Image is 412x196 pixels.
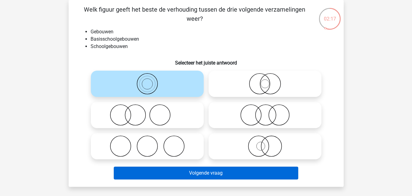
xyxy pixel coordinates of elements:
[91,35,334,43] li: Basisschoolgebouwen
[78,55,334,66] h6: Selecteer het juiste antwoord
[91,43,334,50] li: Schoolgebouwen
[78,5,311,23] p: Welk figuur geeft het beste de verhouding tussen de drie volgende verzamelingen weer?
[91,28,334,35] li: Gebouwen
[318,7,341,23] div: 02:17
[114,167,298,179] button: Volgende vraag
